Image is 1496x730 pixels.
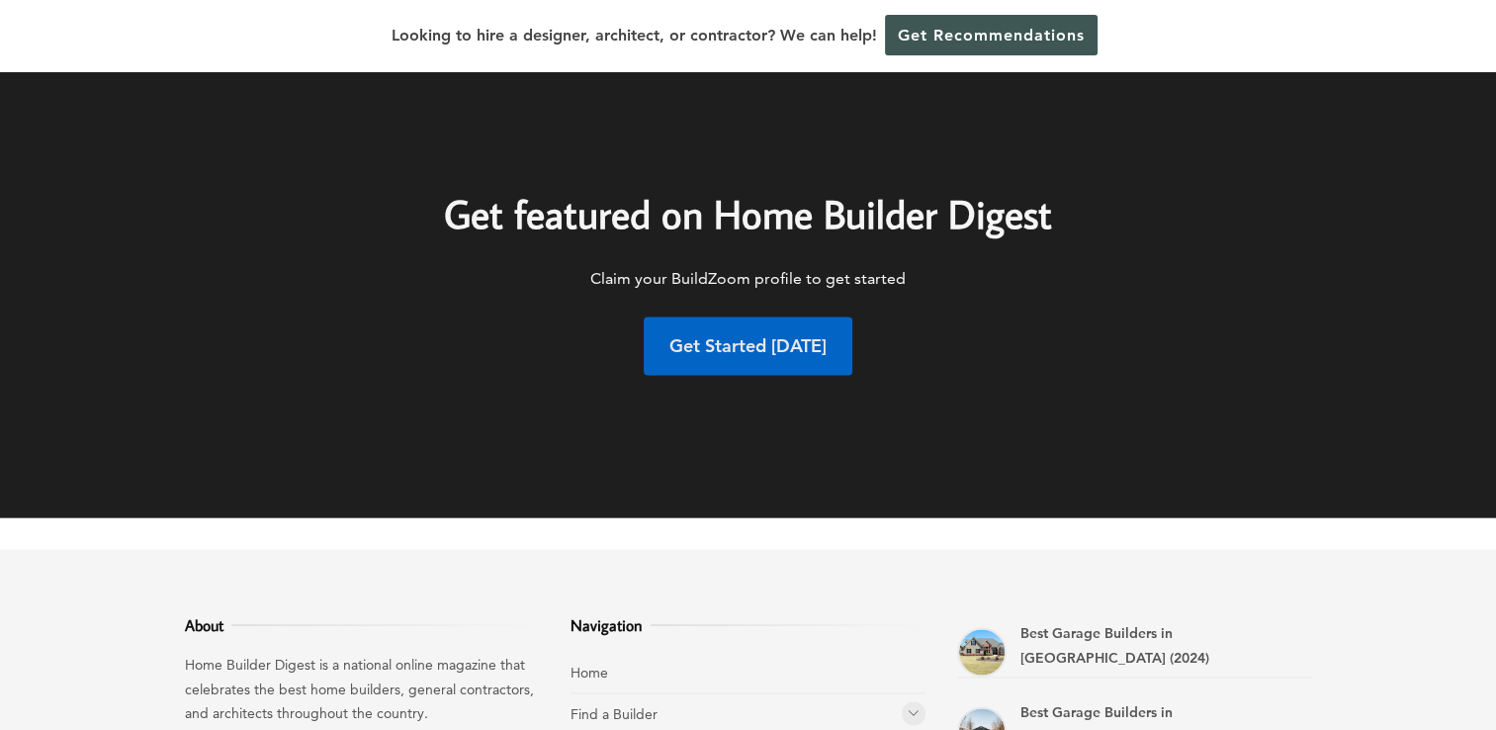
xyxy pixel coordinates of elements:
[185,652,540,725] p: Home Builder Digest is a national online magazine that celebrates the best home builders, general...
[669,334,827,357] strong: Get Started [DATE]
[571,663,608,681] a: Home
[644,317,852,376] a: Get Started [DATE]
[957,627,1007,677] a: Best Garage Builders in Smithfield (2024)
[885,15,1098,55] a: Get Recommendations
[185,612,540,636] h3: About
[1020,623,1209,666] a: Best Garage Builders in [GEOGRAPHIC_DATA] (2024)
[571,704,658,722] a: Find a Builder
[317,144,1180,243] h2: Get featured on Home Builder Digest
[571,612,925,636] h3: Navigation
[1117,589,1472,706] iframe: Drift Widget Chat Controller
[317,265,1180,293] p: Claim your BuildZoom profile to get started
